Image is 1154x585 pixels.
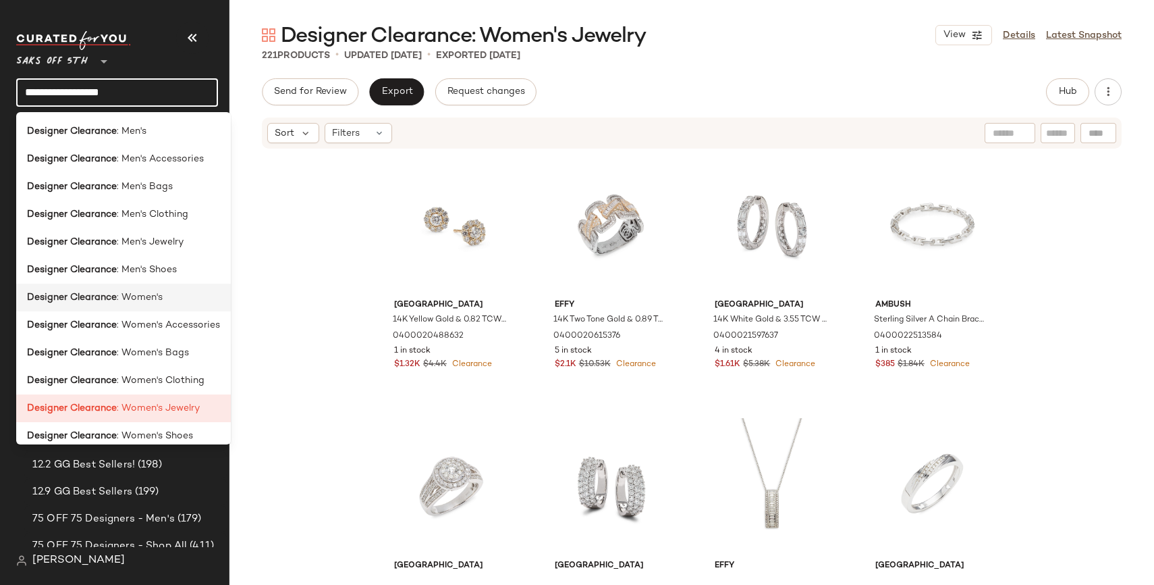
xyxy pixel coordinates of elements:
img: 0400021596196 [544,418,680,555]
b: Designer Clearance [27,180,117,194]
b: Designer Clearance [27,374,117,388]
span: [GEOGRAPHIC_DATA] [715,299,829,311]
span: 0400022513584 [874,330,942,342]
button: Request changes [435,78,537,105]
span: 4 in stock [715,345,752,357]
span: : Men's Shoes [117,263,177,277]
b: Designer Clearance [27,124,117,138]
span: $385 [875,359,895,371]
span: 75 OFF 75 Designers - Shop All [32,538,187,554]
span: : Men's Jewelry [117,235,184,249]
span: 221 [262,51,277,61]
button: View [935,25,992,45]
span: [GEOGRAPHIC_DATA] [555,560,669,572]
img: 0400015941998 [383,418,519,555]
img: 0400021597637 [704,157,840,294]
span: • [427,47,431,63]
span: [PERSON_NAME] [32,553,125,569]
a: Details [1003,28,1035,43]
span: : Men's Accessories [117,152,204,166]
span: 0400020615376 [553,330,620,342]
b: Designer Clearance [27,207,117,222]
b: Designer Clearance [27,401,117,415]
span: (179) [175,511,202,527]
span: 1 in stock [394,345,431,357]
span: 0400020488632 [393,330,464,342]
img: 0400020488632 [383,157,519,294]
span: : Men's Bags [117,180,173,194]
span: Designer Clearance: Women's Jewelry [281,23,646,50]
span: 12.2 GG Best Sellers! [32,457,135,473]
span: Clearance [927,360,970,369]
span: Export [381,86,412,97]
span: 14K Two Tone Gold & 0.89 TCW Diamond Ring [553,314,667,326]
span: $2.1K [555,359,576,371]
span: 14K White Gold & 3.55 TCW Lab Grown Diamond Huggie Earrings [713,314,827,326]
span: : Women's Bags [117,346,189,360]
span: : Women's Clothing [117,374,204,388]
span: 5 in stock [555,345,592,357]
span: Request changes [447,86,525,97]
b: Designer Clearance [27,346,117,360]
span: Hub [1058,86,1077,97]
span: (198) [135,457,162,473]
span: 14K Yellow Gold & 0.82 TCW Diamond Round Stud Earrings [393,314,507,326]
span: : Women's Shoes [117,429,193,443]
b: Designer Clearance [27,235,117,249]
img: 0400018806506 [864,418,1000,555]
span: 12.9 GG Best Sellers [32,484,132,500]
img: 0400014457204 [704,418,840,555]
span: [GEOGRAPHIC_DATA] [875,560,989,572]
span: [GEOGRAPHIC_DATA] [394,299,508,311]
span: Sterling Silver A Chain Bracelet [874,314,988,326]
span: [GEOGRAPHIC_DATA] [394,560,508,572]
img: svg%3e [262,28,275,42]
span: $4.4K [423,359,447,371]
span: $10.53K [579,359,611,371]
span: • [335,47,339,63]
img: cfy_white_logo.C9jOOHJF.svg [16,31,131,50]
span: $1.32K [394,359,420,371]
img: 0400020615376 [544,157,680,294]
span: : Women's [117,290,163,305]
span: Clearance [613,360,656,369]
p: updated [DATE] [344,49,422,63]
button: Send for Review [262,78,358,105]
span: : Women's Accessories [117,318,220,332]
p: Exported [DATE] [436,49,520,63]
b: Designer Clearance [27,263,117,277]
span: $5.38K [743,359,770,371]
span: 75 OFF 75 Designers - Men's [32,511,175,527]
span: Sort [275,126,294,141]
button: Export [369,78,424,105]
span: : Men's [117,124,146,138]
span: View [943,30,966,41]
span: Effy [715,560,829,572]
b: Designer Clearance [27,152,117,166]
span: Clearance [449,360,492,369]
img: svg%3e [16,555,27,566]
span: 1 in stock [875,345,912,357]
img: 0400022513584 [864,157,1000,294]
button: Hub [1046,78,1089,105]
b: Designer Clearance [27,318,117,332]
span: : Men's Clothing [117,207,188,222]
span: 0400021597637 [713,330,778,342]
span: Effy [555,299,669,311]
span: (411) [187,538,214,554]
span: Ambush [875,299,989,311]
span: $1.84K [898,359,925,371]
span: Saks OFF 5TH [16,46,88,70]
span: (199) [132,484,159,500]
b: Designer Clearance [27,290,117,305]
span: Send for Review [273,86,347,97]
span: : Women's Jewelry [117,401,200,415]
span: $1.61K [715,359,740,371]
a: Latest Snapshot [1046,28,1122,43]
div: Products [262,49,330,63]
span: Filters [332,126,360,141]
b: Designer Clearance [27,429,117,443]
span: Clearance [773,360,815,369]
